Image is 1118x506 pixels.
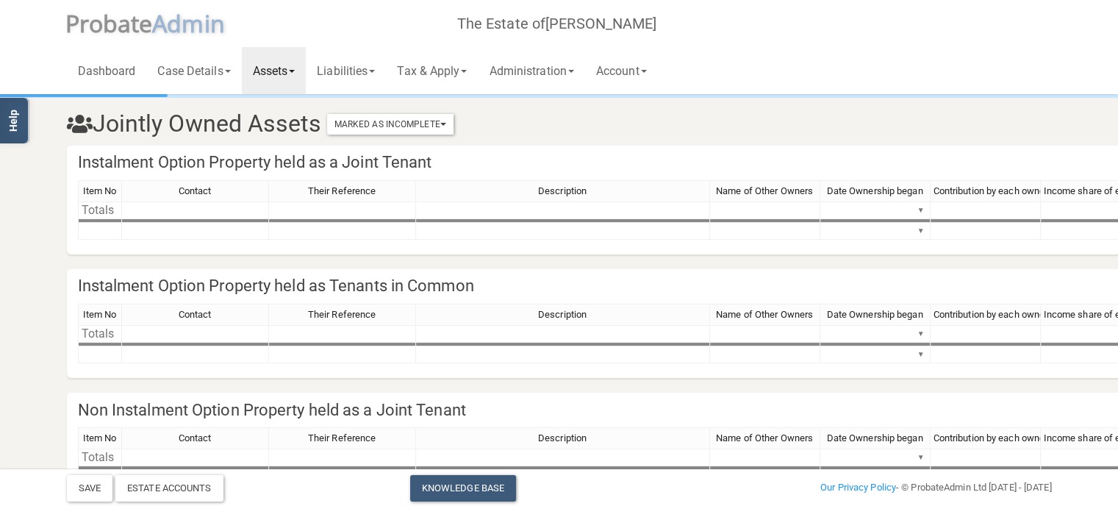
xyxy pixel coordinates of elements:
[152,7,225,39] span: A
[716,432,813,443] span: Name of Other Owners
[327,114,454,135] button: Marked As Incomplete
[67,47,147,94] a: Dashboard
[306,47,386,94] a: Liabilities
[308,309,376,320] span: Their Reference
[915,449,927,465] div: ▼
[716,185,813,196] span: Name of Other Owners
[146,47,241,94] a: Case Details
[827,185,923,196] span: Date Ownership began
[538,309,587,320] span: Description
[538,432,587,443] span: Description
[67,475,112,502] button: Save
[79,7,153,39] span: robate
[179,432,212,443] span: Contact
[179,185,212,196] span: Contact
[167,7,224,39] span: dmin
[386,47,478,94] a: Tax & Apply
[83,309,117,320] span: Item No
[727,479,1063,496] div: - © ProbateAdmin Ltd [DATE] - [DATE]
[65,7,153,39] span: P
[827,309,923,320] span: Date Ownership began
[915,346,927,362] div: ▼
[827,432,923,443] span: Date Ownership began
[308,185,376,196] span: Their Reference
[56,111,895,137] h3: Jointly Owned Assets
[538,185,587,196] span: Description
[934,432,1048,443] span: Contribution by each owner
[242,47,307,94] a: Assets
[179,309,212,320] span: Contact
[308,432,376,443] span: Their Reference
[585,47,658,94] a: Account
[478,47,584,94] a: Administration
[83,185,117,196] span: Item No
[78,202,122,219] td: Totals
[410,475,516,502] a: Knowledge Base
[83,432,117,443] span: Item No
[115,475,223,502] div: Estate Accounts
[820,482,896,493] a: Our Privacy Policy
[915,223,927,238] div: ▼
[915,202,927,218] div: ▼
[78,325,122,343] td: Totals
[934,185,1048,196] span: Contribution by each owner
[716,309,813,320] span: Name of Other Owners
[78,449,122,466] td: Totals
[915,326,927,341] div: ▼
[934,309,1048,320] span: Contribution by each owner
